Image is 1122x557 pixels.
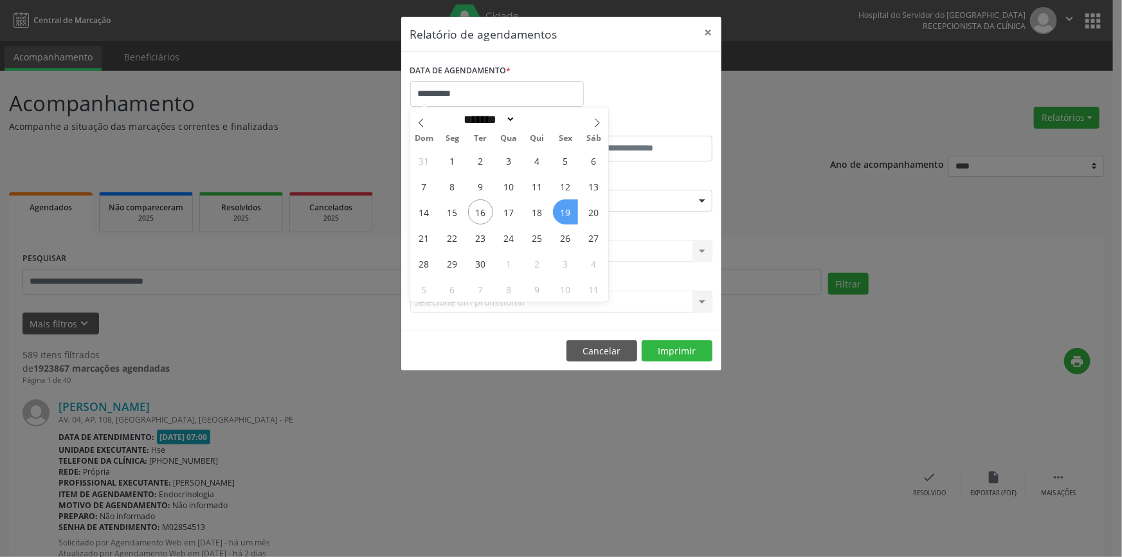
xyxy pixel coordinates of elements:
span: Setembro 6, 2025 [581,148,606,173]
span: Setembro 23, 2025 [468,225,493,250]
span: Outubro 7, 2025 [468,277,493,302]
span: Setembro 24, 2025 [496,225,521,250]
span: Setembro 30, 2025 [468,251,493,276]
span: Setembro 26, 2025 [553,225,578,250]
span: Agosto 31, 2025 [412,148,437,173]
label: DATA DE AGENDAMENTO [410,61,511,81]
button: Close [696,17,721,48]
span: Outubro 11, 2025 [581,277,606,302]
h5: Relatório de agendamentos [410,26,557,42]
span: Outubro 10, 2025 [553,277,578,302]
span: Setembro 4, 2025 [525,148,550,173]
span: Sáb [580,134,608,143]
span: Outubro 3, 2025 [553,251,578,276]
span: Setembro 11, 2025 [525,174,550,199]
span: Seg [439,134,467,143]
span: Outubro 9, 2025 [525,277,550,302]
span: Setembro 9, 2025 [468,174,493,199]
span: Outubro 2, 2025 [525,251,550,276]
select: Month [460,113,516,126]
span: Setembro 17, 2025 [496,199,521,224]
span: Outubro 1, 2025 [496,251,521,276]
span: Setembro 22, 2025 [440,225,465,250]
span: Setembro 27, 2025 [581,225,606,250]
span: Setembro 21, 2025 [412,225,437,250]
span: Ter [467,134,495,143]
label: ATÉ [565,116,712,136]
button: Cancelar [566,340,637,362]
span: Setembro 10, 2025 [496,174,521,199]
input: Year [516,113,558,126]
span: Setembro 1, 2025 [440,148,465,173]
span: Setembro 18, 2025 [525,199,550,224]
span: Setembro 7, 2025 [412,174,437,199]
span: Outubro 8, 2025 [496,277,521,302]
span: Outubro 4, 2025 [581,251,606,276]
span: Sex [552,134,580,143]
span: Outubro 5, 2025 [412,277,437,302]
span: Setembro 16, 2025 [468,199,493,224]
span: Setembro 15, 2025 [440,199,465,224]
span: Dom [410,134,439,143]
span: Setembro 14, 2025 [412,199,437,224]
span: Setembro 29, 2025 [440,251,465,276]
span: Qui [523,134,552,143]
span: Setembro 5, 2025 [553,148,578,173]
span: Setembro 20, 2025 [581,199,606,224]
span: Setembro 2, 2025 [468,148,493,173]
span: Setembro 13, 2025 [581,174,606,199]
span: Setembro 25, 2025 [525,225,550,250]
span: Qua [495,134,523,143]
button: Imprimir [642,340,712,362]
span: Setembro 8, 2025 [440,174,465,199]
span: Setembro 19, 2025 [553,199,578,224]
span: Setembro 3, 2025 [496,148,521,173]
span: Setembro 12, 2025 [553,174,578,199]
span: Setembro 28, 2025 [412,251,437,276]
span: Outubro 6, 2025 [440,277,465,302]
